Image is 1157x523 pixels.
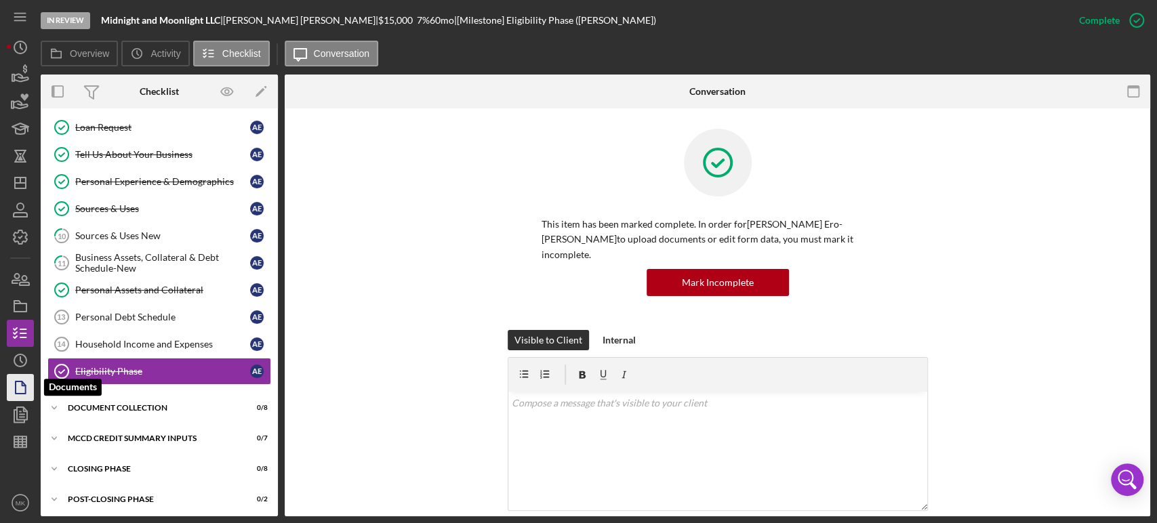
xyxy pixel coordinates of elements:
[47,222,271,249] a: 10Sources & Uses NewAE
[1065,7,1150,34] button: Complete
[75,339,250,350] div: Household Income and Expenses
[378,14,413,26] span: $15,000
[75,230,250,241] div: Sources & Uses New
[47,331,271,358] a: 14Household Income and ExpensesAE
[70,48,109,59] label: Overview
[150,48,180,59] label: Activity
[250,256,264,270] div: A E
[250,202,264,215] div: A E
[430,15,454,26] div: 60 mo
[121,41,189,66] button: Activity
[75,122,250,133] div: Loan Request
[57,340,66,348] tspan: 14
[75,203,250,214] div: Sources & Uses
[689,86,746,97] div: Conversation
[58,231,66,240] tspan: 10
[314,48,370,59] label: Conversation
[57,313,65,321] tspan: 13
[75,285,250,295] div: Personal Assets and Collateral
[243,404,268,412] div: 0 / 8
[596,330,643,350] button: Internal
[417,15,430,26] div: 7 %
[16,499,26,507] text: MK
[250,283,264,297] div: A E
[250,175,264,188] div: A E
[41,12,90,29] div: In Review
[68,434,234,442] div: MCCD Credit Summary Inputs
[243,495,268,503] div: 0 / 2
[101,14,220,26] b: Midnight and Moonlight LLC
[47,358,271,385] a: Eligibility PhaseAE
[603,330,636,350] div: Internal
[47,141,271,168] a: Tell Us About Your BusinessAE
[647,269,789,296] button: Mark Incomplete
[101,15,223,26] div: |
[542,217,894,262] p: This item has been marked complete. In order for [PERSON_NAME] Ero-[PERSON_NAME] to upload docume...
[250,148,264,161] div: A E
[68,404,234,412] div: Document Collection
[243,465,268,473] div: 0 / 8
[682,269,754,296] div: Mark Incomplete
[222,48,261,59] label: Checklist
[7,489,34,516] button: MK
[75,149,250,160] div: Tell Us About Your Business
[1079,7,1120,34] div: Complete
[250,337,264,351] div: A E
[250,121,264,134] div: A E
[41,41,118,66] button: Overview
[47,249,271,276] a: 11Business Assets, Collateral & Debt Schedule-NewAE
[68,465,234,473] div: Closing Phase
[508,330,589,350] button: Visible to Client
[250,364,264,378] div: A E
[454,15,656,26] div: | [Milestone] Eligibility Phase ([PERSON_NAME])
[75,312,250,322] div: Personal Debt Schedule
[47,276,271,304] a: Personal Assets and CollateralAE
[47,168,271,195] a: Personal Experience & DemographicsAE
[75,252,250,274] div: Business Assets, Collateral & Debt Schedule-New
[223,15,378,26] div: [PERSON_NAME] [PERSON_NAME] |
[1111,463,1143,496] div: Open Intercom Messenger
[47,304,271,331] a: 13Personal Debt ScheduleAE
[47,114,271,141] a: Loan RequestAE
[514,330,582,350] div: Visible to Client
[47,195,271,222] a: Sources & UsesAE
[250,310,264,324] div: A E
[243,434,268,442] div: 0 / 7
[68,495,234,503] div: Post-Closing Phase
[193,41,270,66] button: Checklist
[58,258,66,267] tspan: 11
[75,366,250,377] div: Eligibility Phase
[75,176,250,187] div: Personal Experience & Demographics
[285,41,379,66] button: Conversation
[140,86,179,97] div: Checklist
[250,229,264,243] div: A E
